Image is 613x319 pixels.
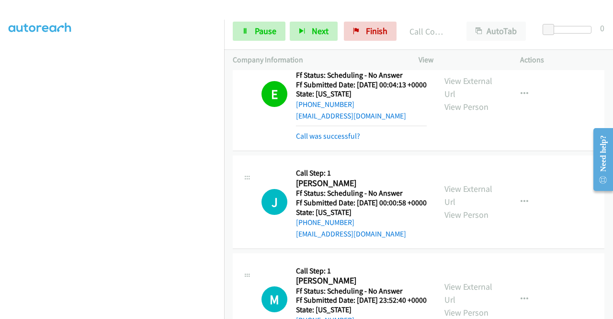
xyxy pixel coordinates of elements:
p: Call Completed [409,25,449,38]
p: Company Information [233,54,401,66]
span: Pause [255,25,276,36]
h5: Ff Status: Scheduling - No Answer [296,71,427,80]
a: View External Url [444,183,492,207]
h5: State: [US_STATE] [296,305,427,315]
p: View [419,54,503,66]
a: View External Url [444,281,492,305]
iframe: Resource Center [586,121,613,198]
h5: Call Step: 1 [296,168,427,178]
h5: Ff Submitted Date: [DATE] 23:52:40 +0000 [296,295,427,305]
a: View External Url [444,75,492,99]
a: [PHONE_NUMBER] [296,100,354,109]
h2: [PERSON_NAME] [296,275,424,286]
a: [EMAIL_ADDRESS][DOMAIN_NAME] [296,111,406,120]
button: Next [290,22,338,41]
a: Pause [233,22,285,41]
h5: Call Step: 1 [296,266,427,276]
div: The call is yet to be attempted [261,286,287,312]
h5: Ff Submitted Date: [DATE] 00:00:58 +0000 [296,198,427,208]
a: Finish [344,22,397,41]
a: View Person [444,209,488,220]
span: Next [312,25,329,36]
a: [EMAIL_ADDRESS][DOMAIN_NAME] [296,229,406,238]
h1: J [261,189,287,215]
h5: State: [US_STATE] [296,89,427,99]
a: View Person [444,101,488,112]
h5: Ff Status: Scheduling - No Answer [296,286,427,296]
p: Actions [520,54,604,66]
div: 0 [600,22,604,35]
a: [PHONE_NUMBER] [296,218,354,227]
h2: [PERSON_NAME] [296,178,424,189]
h1: E [261,81,287,107]
h1: M [261,286,287,312]
h5: Ff Status: Scheduling - No Answer [296,189,427,198]
button: AutoTab [466,22,526,41]
h5: Ff Submitted Date: [DATE] 00:04:13 +0000 [296,80,427,90]
a: View Person [444,307,488,318]
h5: State: [US_STATE] [296,208,427,217]
span: Finish [366,25,387,36]
a: Call was successful? [296,131,360,141]
div: The call is yet to be attempted [261,189,287,215]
